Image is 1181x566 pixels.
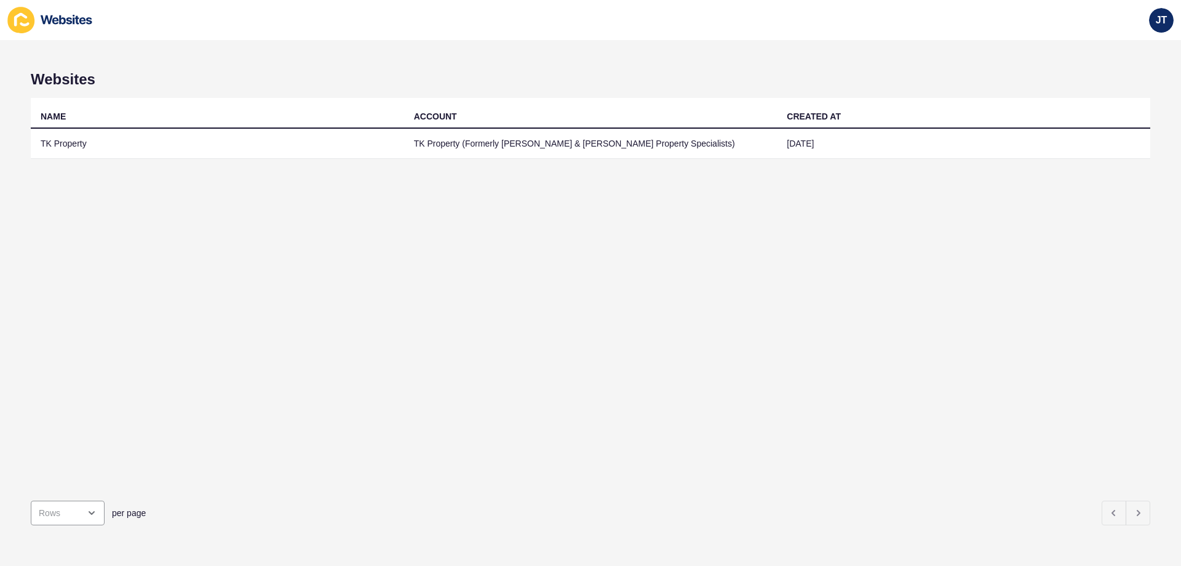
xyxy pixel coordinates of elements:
[1156,14,1167,26] span: JT
[31,71,1150,88] h1: Websites
[404,129,777,159] td: TK Property (Formerly [PERSON_NAME] & [PERSON_NAME] Property Specialists)
[112,507,146,519] span: per page
[777,129,1150,159] td: [DATE]
[31,501,105,525] div: open menu
[41,110,66,123] div: NAME
[414,110,457,123] div: ACCOUNT
[31,129,404,159] td: TK Property
[787,110,841,123] div: CREATED AT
